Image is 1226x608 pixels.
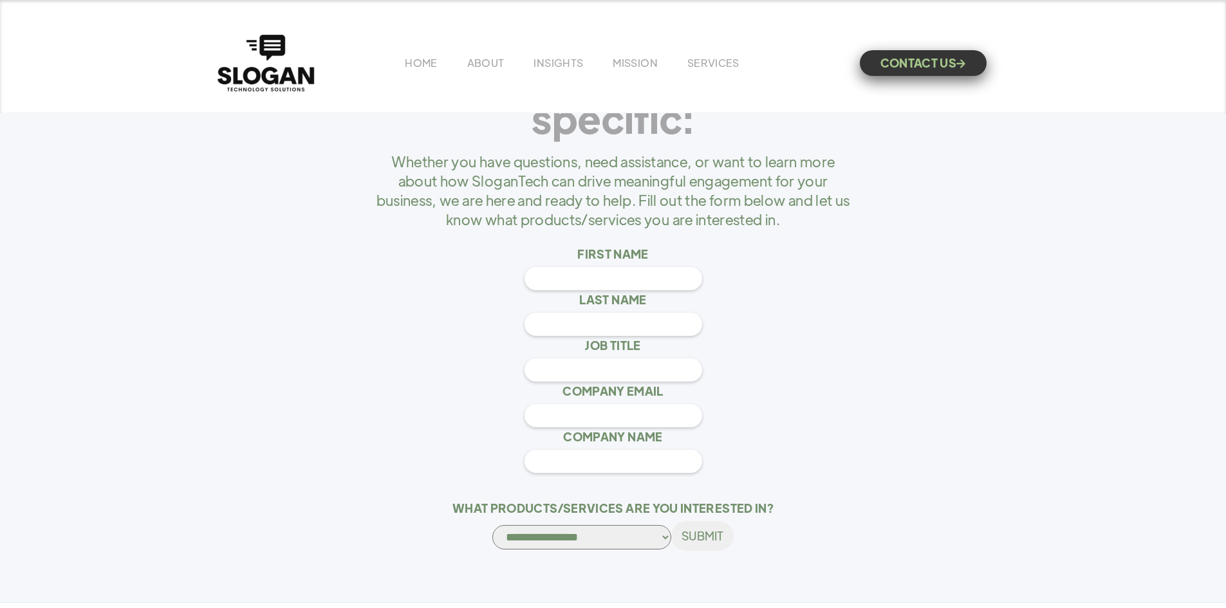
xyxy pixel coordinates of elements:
p: Whether you have questions, need assistance, or want to learn more about how SloganTech can drive... [372,152,855,229]
a: INSIGHTS [534,56,583,69]
label: FIRST NAME [19,244,1207,264]
span:  [956,59,965,68]
a: home [214,32,317,95]
a: HOME [405,56,437,69]
label: WHAT PRODUCTS/SERVICES ARE YOU INTERESTED IN? [19,499,1207,518]
a: ABOUT [467,56,505,69]
label: COMPANY EMAIL [19,382,1207,401]
button: SUBMIT [671,521,734,551]
label: LAST NAME [19,290,1207,309]
label: COMPANY NAME [19,427,1207,447]
a: CONTACT US [860,50,987,76]
label: JOB TITLE [19,336,1207,355]
a: SERVICES [687,56,739,69]
a: MISSION [613,56,658,69]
